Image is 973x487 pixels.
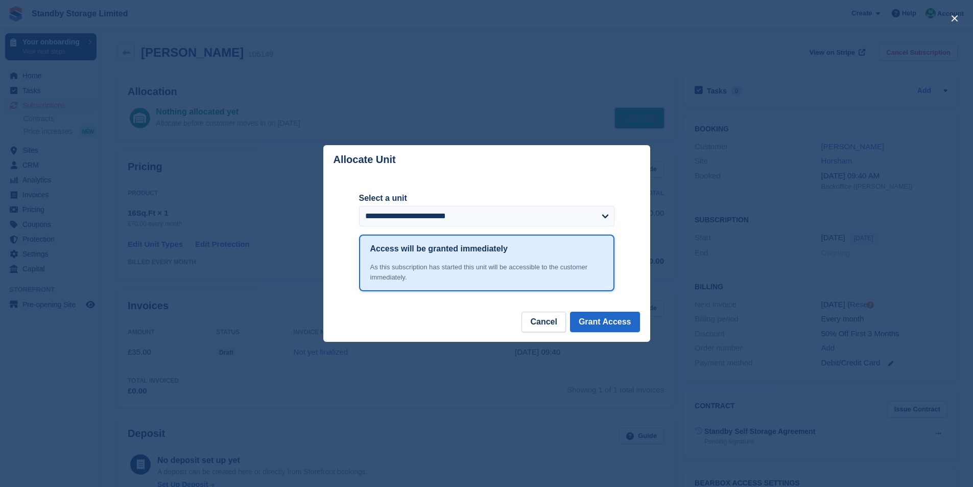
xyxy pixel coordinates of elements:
[370,262,603,282] div: As this subscription has started this unit will be accessible to the customer immediately.
[946,10,963,27] button: close
[359,192,614,204] label: Select a unit
[570,312,640,332] button: Grant Access
[521,312,565,332] button: Cancel
[334,154,396,166] p: Allocate Unit
[370,243,508,255] h1: Access will be granted immediately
